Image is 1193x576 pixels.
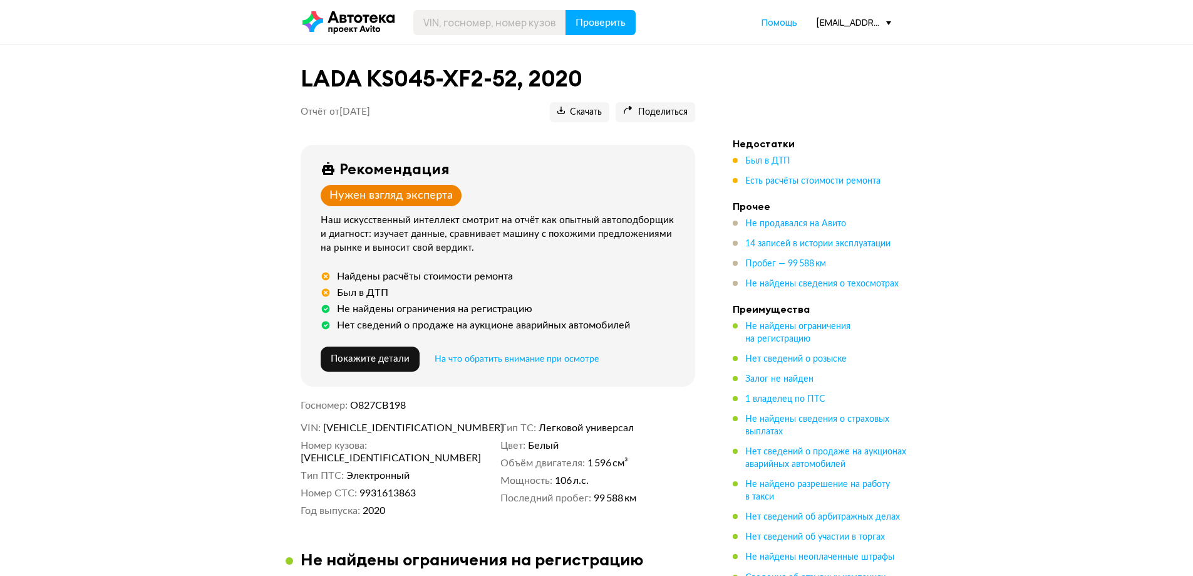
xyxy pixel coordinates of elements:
h1: LADA KS045-XF2-52, 2020 [301,65,695,92]
span: Нет сведений об арбитражных делах [745,513,900,521]
dt: Цвет [500,439,525,452]
span: Покажите детали [331,354,410,364]
span: Не продавался на Авито [745,219,846,228]
span: Скачать [557,107,602,118]
dt: Последний пробег [500,492,591,505]
h4: Недостатки [733,137,908,150]
a: Помощь [762,16,797,29]
span: 14 записей в истории эксплуатации [745,239,891,248]
span: Не найдены ограничения на регистрацию [745,322,850,343]
dt: Мощность [500,474,552,487]
span: Не найдено разрешение на работу в такси [745,480,890,501]
dt: Госномер [301,399,348,412]
span: Не найдены неоплаченные штрафы [745,553,894,562]
dt: Тип ПТС [301,469,344,482]
span: Легковой универсал [539,422,634,434]
span: Есть расчёты стоимости ремонта [745,177,881,186]
span: [VEHICLE_IDENTIFICATION_NUMBER] [323,422,467,434]
span: Не найдены сведения о техосмотрах [745,280,899,288]
dt: Объём двигателя [500,457,585,469]
div: Не найдены ограничения на регистрацию [337,303,532,315]
div: Найдены расчёты стоимости ремонта [337,270,513,283]
span: Проверить [576,18,626,28]
span: Помощь [762,16,797,28]
h4: Прочее [733,200,908,212]
span: Залог не найден [745,375,813,384]
span: На что обратить внимание при осмотре [435,355,599,364]
span: [VEHICLE_IDENTIFICATION_NUMBER] [301,452,445,464]
span: 106 л.с. [555,474,589,487]
dt: Номер СТС [301,487,357,500]
span: Пробег — 99 588 км [745,259,826,268]
div: Наш искусственный интеллект смотрит на отчёт как опытный автоподборщик и диагност: изучает данные... [321,214,680,255]
span: 1 владелец по ПТС [745,395,825,404]
div: Рекомендация [339,160,450,177]
span: 2020 [363,505,385,517]
span: Белый [528,439,559,452]
button: Скачать [550,102,609,122]
div: Нужен взгляд эксперта [329,189,453,202]
h4: Преимущества [733,303,908,315]
button: Покажите детали [321,347,420,372]
dt: Год выпуска [301,505,360,517]
span: 99 588 км [594,492,636,505]
button: Поделиться [616,102,695,122]
button: Проверить [566,10,636,35]
dt: VIN [301,422,321,434]
div: Нет сведений о продаже на аукционе аварийных автомобилей [337,319,630,332]
div: Был в ДТП [337,286,388,299]
dt: Номер кузова [301,439,367,452]
span: Не найдены сведения о страховых выплатах [745,415,889,436]
input: VIN, госномер, номер кузова [413,10,566,35]
span: 9931613863 [359,487,416,500]
span: О827СВ198 [350,401,406,411]
span: 1 596 см³ [587,457,628,469]
span: Был в ДТП [745,157,790,165]
div: [EMAIL_ADDRESS][DOMAIN_NAME] [816,16,891,28]
span: Нет сведений об участии в торгах [745,533,885,542]
dt: Тип ТС [500,422,536,434]
span: Нет сведений о розыске [745,355,847,364]
p: Отчёт от [DATE] [301,106,370,118]
span: Электронный [346,469,410,482]
span: Нет сведений о продаже на аукционах аварийных автомобилей [745,448,906,469]
span: Поделиться [623,107,688,118]
h3: Не найдены ограничения на регистрацию [301,550,644,569]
